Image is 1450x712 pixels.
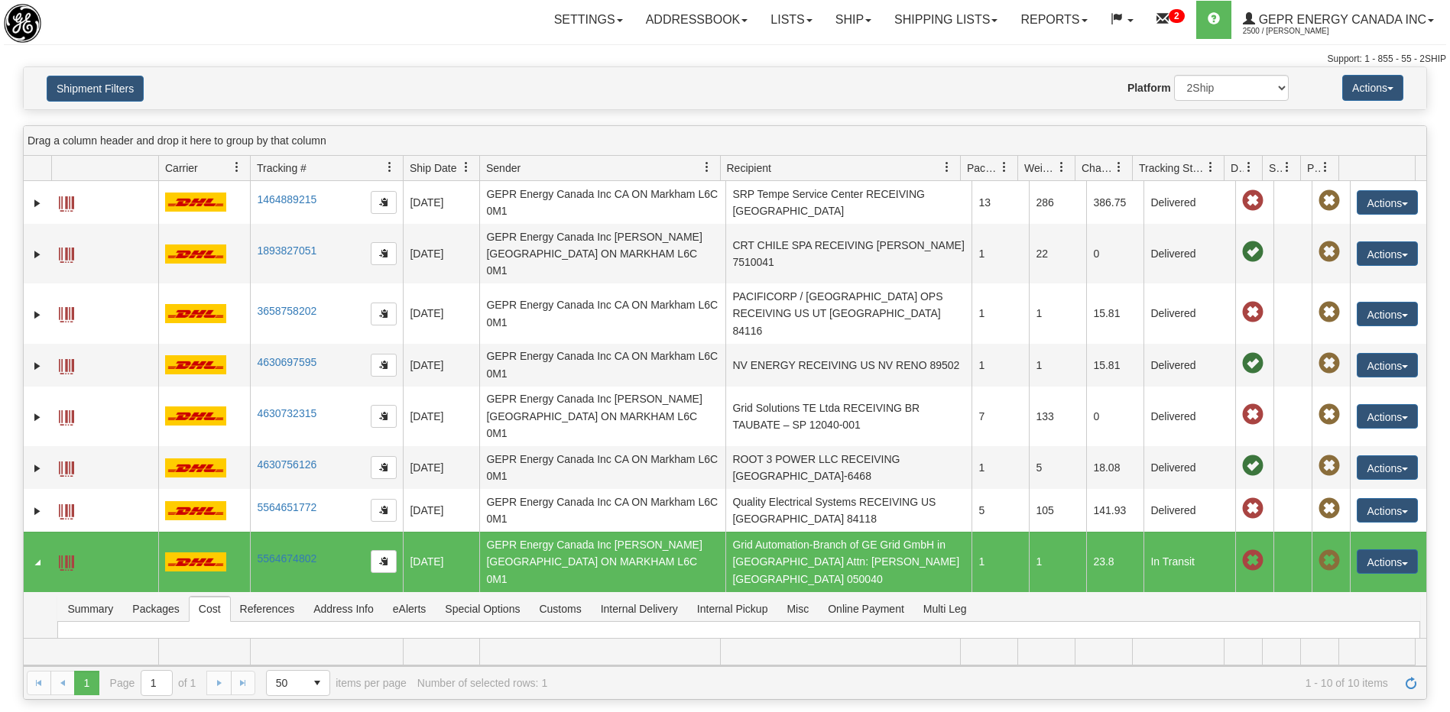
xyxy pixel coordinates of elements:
[304,597,383,621] span: Address Info
[1242,404,1263,426] span: Late
[371,405,397,428] button: Copy to clipboard
[403,181,479,224] td: [DATE]
[1242,190,1263,212] span: Late
[59,497,74,522] a: Label
[1319,455,1340,477] span: Pickup Not Assigned
[530,597,590,621] span: Customs
[972,283,1029,343] td: 1
[1357,302,1418,326] button: Actions
[592,597,687,621] span: Internal Delivery
[1342,75,1403,101] button: Actions
[725,224,972,283] td: CRT CHILE SPA RECEIVING [PERSON_NAME] 7510041
[819,597,913,621] span: Online Payment
[1242,455,1263,477] span: On time
[257,193,316,206] a: 1464889215
[1086,344,1143,387] td: 15.81
[1357,353,1418,377] button: Actions
[1029,224,1086,283] td: 22
[1274,154,1300,180] a: Shipment Issues filter column settings
[30,196,45,211] a: Expand
[1143,181,1235,224] td: Delivered
[165,406,226,426] img: 7 - DHL_Worldwide
[30,503,45,519] a: Expand
[991,154,1017,180] a: Packages filter column settings
[165,501,226,520] img: 7 - DHL_Worldwide
[688,597,777,621] span: Internal Pickup
[1357,549,1418,574] button: Actions
[165,552,226,571] img: 7 - DHL_Worldwide
[403,344,479,387] td: [DATE]
[1255,13,1426,26] span: GEPR Energy Canada Inc
[972,446,1029,489] td: 1
[1242,498,1263,519] span: Late
[59,241,74,265] a: Label
[777,597,818,621] span: Misc
[479,181,725,224] td: GEPR Energy Canada Inc CA ON Markham L6C 0M1
[1029,489,1086,532] td: 105
[972,387,1029,446] td: 7
[417,677,547,689] div: Number of selected rows: 1
[1357,190,1418,215] button: Actions
[694,154,720,180] a: Sender filter column settings
[1357,455,1418,480] button: Actions
[141,671,172,695] input: Page 1
[1086,387,1143,446] td: 0
[1086,446,1143,489] td: 18.08
[224,154,250,180] a: Carrier filter column settings
[371,499,397,522] button: Copy to clipboard
[30,307,45,322] a: Expand
[1143,446,1235,489] td: Delivered
[165,458,226,477] img: 7 - DHL_Worldwide
[1242,353,1263,374] span: On time
[1242,241,1263,263] span: On time
[1143,387,1235,446] td: Delivered
[972,489,1029,532] td: 5
[110,670,196,696] span: Page of 1
[1106,154,1132,180] a: Charge filter column settings
[1319,550,1340,571] span: Pickup Not Assigned
[1357,498,1418,523] button: Actions
[1357,241,1418,266] button: Actions
[165,193,226,212] img: 7 - DHL_Worldwide
[1145,1,1196,39] a: 2
[1243,24,1358,39] span: 2500 / [PERSON_NAME]
[1231,160,1244,176] span: Delivery Status
[1082,160,1114,176] span: Charge
[403,532,479,591] td: [DATE]
[371,191,397,214] button: Copy to clipboard
[486,160,521,176] span: Sender
[479,446,725,489] td: GEPR Energy Canada Inc CA ON Markham L6C 0M1
[47,76,144,102] button: Shipment Filters
[384,597,436,621] span: eAlerts
[4,4,41,43] img: logo2500.jpg
[1169,9,1185,23] sup: 2
[479,532,725,591] td: GEPR Energy Canada Inc [PERSON_NAME] [GEOGRAPHIC_DATA] ON MARKHAM L6C 0M1
[1236,154,1262,180] a: Delivery Status filter column settings
[725,489,972,532] td: Quality Electrical Systems RECEIVING US [GEOGRAPHIC_DATA] 84118
[59,300,74,325] a: Label
[1307,160,1320,176] span: Pickup Status
[165,160,198,176] span: Carrier
[371,242,397,265] button: Copy to clipboard
[1029,387,1086,446] td: 133
[972,181,1029,224] td: 13
[1009,1,1098,39] a: Reports
[403,446,479,489] td: [DATE]
[371,550,397,573] button: Copy to clipboard
[1319,302,1340,323] span: Pickup Not Assigned
[410,160,456,176] span: Ship Date
[165,304,226,323] img: 7 - DHL_Worldwide
[165,355,226,374] img: 7 - DHL_Worldwide
[1357,404,1418,429] button: Actions
[1319,353,1340,374] span: Pickup Not Assigned
[257,407,316,419] a: 4630732315
[371,456,397,479] button: Copy to clipboard
[30,461,45,476] a: Expand
[1399,671,1423,695] a: Refresh
[725,446,972,489] td: ROOT 3 POWER LLC RECEIVING [GEOGRAPHIC_DATA]-6468
[1086,224,1143,283] td: 0
[883,1,1009,39] a: Shipping lists
[436,597,529,621] span: Special Options
[266,670,407,696] span: items per page
[914,597,976,621] span: Multi Leg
